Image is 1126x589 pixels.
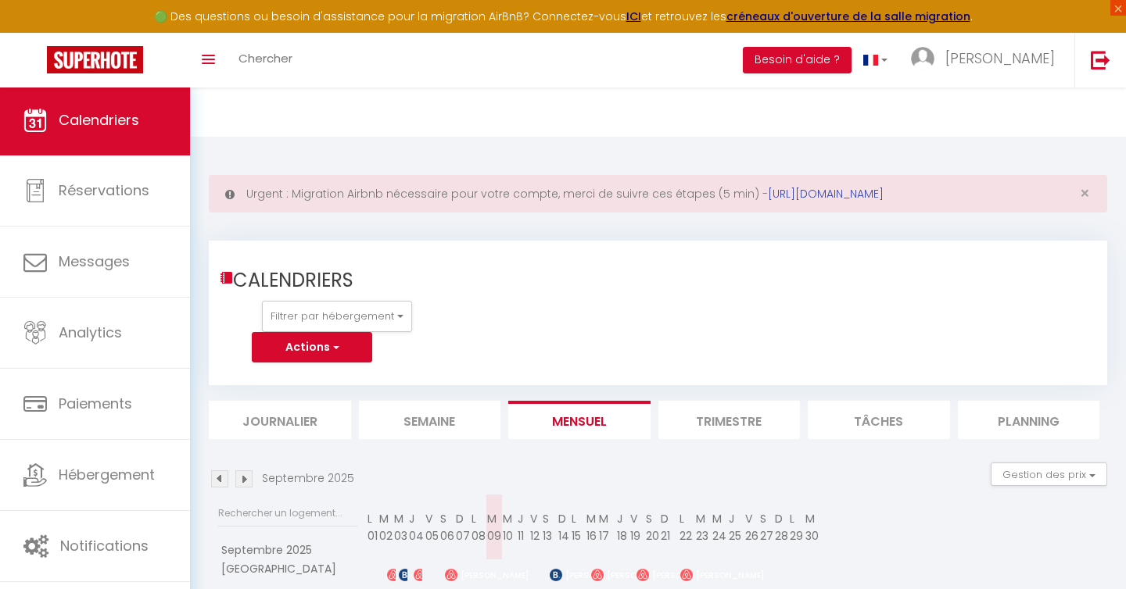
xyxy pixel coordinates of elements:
[805,494,820,559] th: 30
[696,511,705,527] abbr: M
[805,511,815,527] abbr: M
[529,494,542,559] th: 12
[712,494,728,559] th: 24
[726,9,970,24] a: créneaux d'ouverture de la salle migration
[359,401,501,439] li: Semaine
[227,33,304,87] a: Chercher
[661,511,669,527] abbr: D
[775,511,783,527] abbr: D
[59,465,155,484] span: Hébergement
[658,401,801,439] li: Trimestre
[630,511,637,527] abbr: V
[487,511,497,527] abbr: M
[59,180,149,200] span: Réservations
[899,33,1074,87] a: ... [PERSON_NAME]
[262,469,354,487] p: Septembre 2025
[210,560,336,577] span: [GEOGRAPHIC_DATA]
[629,494,645,559] th: 19
[233,270,353,292] h3: CALENDRIERS
[530,511,537,527] abbr: V
[558,511,566,527] abbr: D
[210,542,312,558] span: Septembre 2025
[1079,182,1091,205] span: ×
[439,494,455,559] th: 06
[626,9,641,24] a: ICI
[471,494,486,559] th: 08
[728,494,744,559] th: 25
[558,494,571,559] th: 14
[508,401,651,439] li: Mensuel
[517,494,529,559] th: 11
[59,323,122,342] span: Analytics
[789,494,805,559] th: 29
[60,536,149,555] span: Notifications
[59,252,130,271] span: Messages
[572,511,576,527] abbr: L
[743,47,852,73] button: Besoin d'aide ?
[440,511,446,527] abbr: S
[729,511,734,527] abbr: J
[759,494,774,559] th: 27
[680,511,684,527] abbr: L
[1091,50,1110,70] img: logout
[660,494,679,559] th: 21
[218,499,357,527] input: Rechercher un logement...
[47,46,143,73] img: Super Booking
[958,401,1100,439] li: Planning
[379,511,389,527] abbr: M
[368,511,372,527] abbr: L
[455,494,471,559] th: 07
[911,47,934,70] img: ...
[209,401,351,439] li: Journalier
[503,511,512,527] abbr: M
[262,301,412,332] button: Filtrer par hébergement
[712,511,722,527] abbr: M
[598,494,616,559] th: 17
[252,332,372,363] button: Actions
[599,511,608,527] abbr: M
[393,494,408,559] th: 03
[695,494,712,559] th: 23
[1079,185,1091,202] button: Close
[616,494,629,559] th: 18
[408,494,425,559] th: 04
[744,494,759,559] th: 26
[679,494,695,559] th: 22
[586,511,596,527] abbr: M
[472,511,476,527] abbr: L
[542,494,558,559] th: 13
[59,110,139,130] span: Calendriers
[745,511,752,527] abbr: V
[59,394,132,413] span: Paiements
[645,494,660,559] th: 20
[790,511,794,527] abbr: L
[456,511,464,527] abbr: D
[502,494,517,559] th: 10
[774,494,789,559] th: 28
[209,175,1107,212] div: Urgent : Migration Airbnb nécessaire pour votre compte, merci de suivre ces étapes (5 min) -
[768,186,884,202] a: [URL][DOMAIN_NAME]
[646,511,652,527] abbr: S
[378,494,393,559] th: 02
[808,401,950,439] li: Tâches
[486,494,502,559] th: 09
[760,511,766,527] abbr: S
[394,511,403,527] abbr: M
[409,511,414,527] abbr: J
[518,511,523,527] abbr: J
[367,494,378,559] th: 01
[425,494,439,559] th: 05
[543,511,549,527] abbr: S
[571,494,586,559] th: 15
[945,48,1055,68] span: [PERSON_NAME]
[617,511,622,527] abbr: J
[238,50,292,66] span: Chercher
[991,462,1107,486] button: Gestion des prix
[425,511,432,527] abbr: V
[586,494,598,559] th: 16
